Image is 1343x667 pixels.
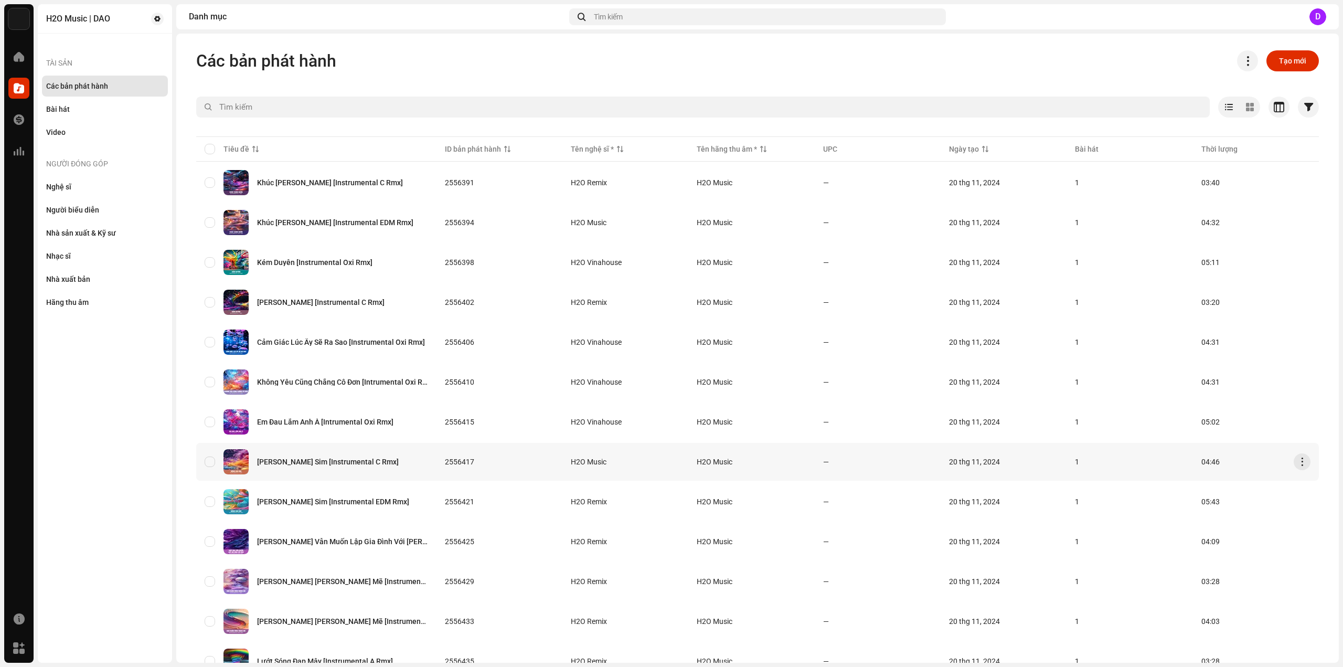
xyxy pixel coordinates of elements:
img: dbf9ea64-bb7c-495a-8b6c-0a1b81792c5d [223,569,249,594]
span: 20 thg 11, 2024 [949,418,1000,426]
span: 1 [1075,458,1079,466]
span: 2556429 [445,577,474,586]
div: Hãng thu âm [46,298,89,306]
div: Lướt Sóng Đạp Mây [Instrumental A Rmx] [257,658,393,665]
span: 03:28 [1201,657,1220,665]
img: 90314177-49e1-4a3a-ad00-383ba8f1cab4 [223,170,249,195]
div: Ngộ Nhận Mình Mạnh Mẽ [Instrumental C Rmx] [257,578,428,585]
span: 1 [1075,178,1079,187]
span: — [823,298,829,306]
span: 05:02 [1201,418,1220,426]
span: — [823,378,829,386]
div: H2O Remix [571,179,607,186]
span: 04:32 [1201,218,1220,227]
img: 5550fc40-16fb-4a66-adc6-3830981e7d9b [223,489,249,514]
span: 2556406 [445,338,474,346]
span: 05:43 [1201,497,1220,506]
span: 20 thg 11, 2024 [949,378,1000,386]
span: H2O Remix [571,299,680,306]
span: 2556402 [445,298,474,306]
div: Em Đau Lắm Anh À [Intrumental Oxi Rmx] [257,418,393,426]
span: 1 [1075,537,1079,546]
span: Các bản phát hành [196,50,336,71]
re-a-nav-header: Tài sản [42,50,168,76]
span: 03:40 [1201,178,1220,187]
div: Video [46,128,66,136]
span: Tạo mới [1279,50,1306,71]
span: H2O Vinahouse [571,259,680,266]
span: H2O Remix [571,179,680,186]
div: H2O Vinahouse [571,378,622,386]
re-m-nav-item: Bài hát [42,99,168,120]
span: 2556394 [445,218,474,227]
re-m-nav-item: Hãng thu âm [42,292,168,313]
span: 04:46 [1201,458,1220,466]
input: Tìm kiếm [196,97,1210,118]
div: Kém Duyên [Instrumental C Rmx] [257,299,385,306]
span: 2556417 [445,458,474,466]
div: Nhà sản xuất & Kỹ sư [46,229,116,237]
div: H2O Music [571,219,606,226]
re-m-nav-item: Nghệ sĩ [42,176,168,197]
span: 2556421 [445,497,474,506]
span: 20 thg 11, 2024 [949,657,1000,665]
span: 2556410 [445,378,474,386]
span: H2O Music [697,338,732,346]
div: H2O Vinahouse [571,418,622,426]
div: Khúc Chinh Nhân [Instrumental EDM Rmx] [257,219,413,226]
span: 1 [1075,617,1079,626]
div: Không Yêu Cũng Chẳng Cô Đơn [Intrumental Oxi Rmx] [257,378,428,386]
div: Kiếp Sau Vẫn Muốn Lập Gia Đình Với Anh [Instrumental EDM Rmx] [257,538,428,545]
div: Danh mục [189,13,565,21]
div: ID bản phát hành [445,144,501,154]
img: 9dafa91d-a7b4-4b61-a34e-972257a1ded6 [223,369,249,395]
span: — [823,338,829,346]
re-a-nav-header: Người đóng góp [42,151,168,176]
span: H2O Music [697,458,732,466]
span: 2556433 [445,617,474,626]
span: H2O Remix [571,618,680,625]
img: 4e3ede33-4a6d-4559-b0a9-2a52e9b2f0cd [223,210,249,235]
div: Kém Duyên [Instrumental Oxi Rmx] [257,259,372,266]
span: 1 [1075,497,1079,506]
span: H2O Music [697,298,732,306]
span: 1 [1075,338,1079,346]
div: Ngày tạo [949,144,979,154]
span: H2O Remix [571,658,680,665]
img: 9506136a-cb19-4eda-a3e5-24293ad50619 [223,449,249,474]
span: 1 [1075,218,1079,227]
div: H2O Remix [571,299,607,306]
div: Nghệ sĩ [46,183,71,191]
span: 04:03 [1201,617,1220,626]
span: 05:11 [1201,258,1220,267]
span: 20 thg 11, 2024 [949,338,1000,346]
span: H2O Music [697,497,732,506]
span: H2O Remix [571,578,680,585]
div: H2O Remix [571,538,607,545]
span: 20 thg 11, 2024 [949,537,1000,546]
span: — [823,657,829,665]
div: Người biểu diễn [46,206,99,214]
span: Tìm kiếm [594,13,623,21]
span: H2O Music [571,219,680,226]
img: f148e43c-1df8-4ef0-87f1-56403077556d [223,529,249,554]
img: 862373af-5fc4-4b20-a110-5f17247dc1ff [223,250,249,275]
span: — [823,458,829,466]
button: Tạo mới [1266,50,1319,71]
span: 2556425 [445,537,474,546]
span: 20 thg 11, 2024 [949,458,1000,466]
span: H2O Music [571,458,680,465]
div: H2O Remix [571,578,607,585]
span: H2O Music [697,537,732,546]
span: H2O Music [697,657,732,665]
span: H2O Vinahouse [571,378,680,386]
span: 04:31 [1201,378,1220,386]
span: H2O Music [697,617,732,626]
div: Mộng Hoa Sim [Instrumental C Rmx] [257,458,399,465]
div: H2O Vinahouse [571,259,622,266]
span: H2O Remix [571,498,680,505]
span: 04:09 [1201,537,1220,546]
img: 76e35660-c1c7-4f61-ac9e-76e2af66a330 [8,8,29,29]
